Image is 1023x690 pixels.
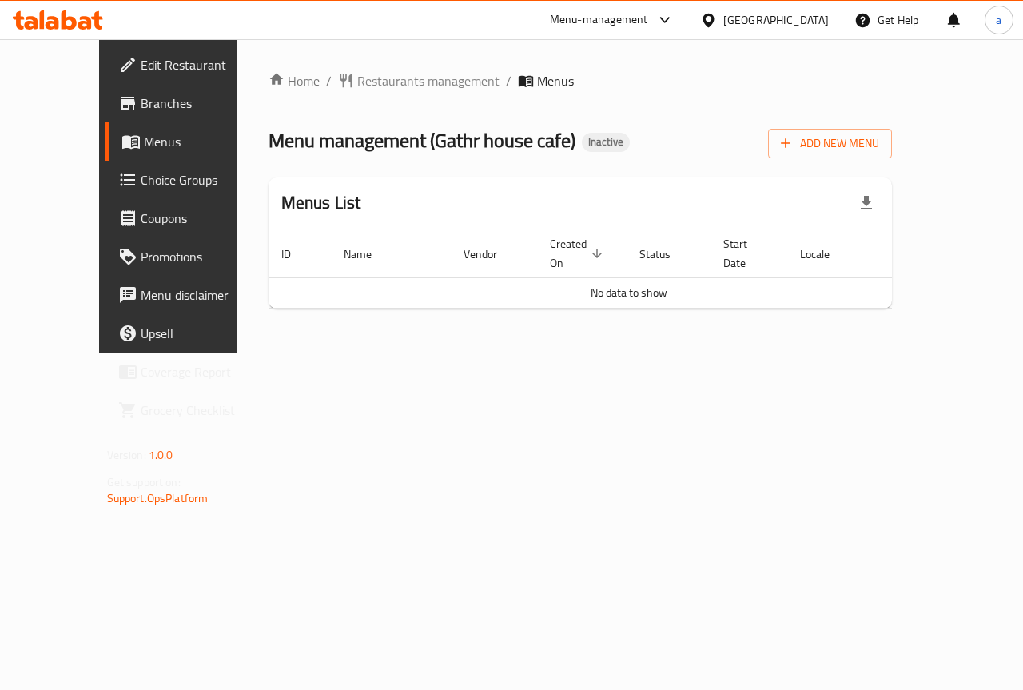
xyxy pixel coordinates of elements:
[105,161,270,199] a: Choice Groups
[326,71,332,90] li: /
[141,170,257,189] span: Choice Groups
[149,445,173,465] span: 1.0.0
[141,285,257,305] span: Menu disclaimer
[144,132,257,151] span: Menus
[550,234,607,273] span: Created On
[141,401,257,420] span: Grocery Checklist
[105,314,270,353] a: Upsell
[357,71,500,90] span: Restaurants management
[107,472,181,493] span: Get support on:
[281,245,312,264] span: ID
[281,191,361,215] h2: Menus List
[582,133,630,152] div: Inactive
[269,229,989,309] table: enhanced table
[141,324,257,343] span: Upsell
[723,11,829,29] div: [GEOGRAPHIC_DATA]
[870,229,989,278] th: Actions
[107,445,146,465] span: Version:
[996,11,1001,29] span: a
[141,247,257,266] span: Promotions
[781,134,879,154] span: Add New Menu
[723,234,768,273] span: Start Date
[105,237,270,276] a: Promotions
[105,199,270,237] a: Coupons
[107,488,209,509] a: Support.OpsPlatform
[105,353,270,391] a: Coverage Report
[105,84,270,122] a: Branches
[141,362,257,381] span: Coverage Report
[105,46,270,84] a: Edit Restaurant
[338,71,500,90] a: Restaurants management
[800,245,850,264] span: Locale
[105,276,270,314] a: Menu disclaimer
[550,10,648,30] div: Menu-management
[269,71,893,90] nav: breadcrumb
[269,71,320,90] a: Home
[506,71,511,90] li: /
[141,209,257,228] span: Coupons
[591,282,667,303] span: No data to show
[537,71,574,90] span: Menus
[847,184,886,222] div: Export file
[269,122,575,158] span: Menu management ( Gathr house cafe )
[639,245,691,264] span: Status
[768,129,892,158] button: Add New Menu
[344,245,392,264] span: Name
[582,135,630,149] span: Inactive
[105,122,270,161] a: Menus
[141,55,257,74] span: Edit Restaurant
[141,94,257,113] span: Branches
[105,391,270,429] a: Grocery Checklist
[464,245,518,264] span: Vendor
